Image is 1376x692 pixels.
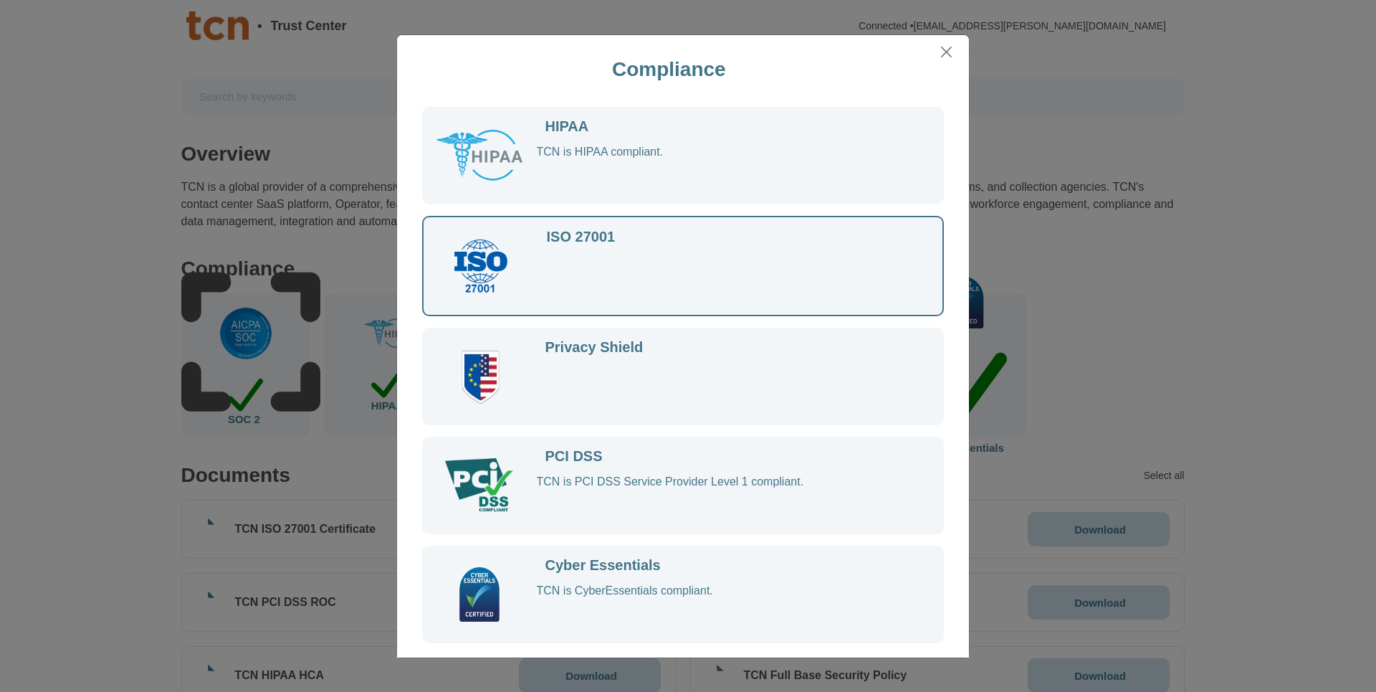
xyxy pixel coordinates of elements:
[537,584,913,630] div: TCN is CyberEssentials compliant.
[545,559,661,572] div: Cyber Essentials
[436,128,522,183] img: HIPAA
[545,120,589,133] div: HIPAA
[547,230,616,244] div: ISO 27001
[537,475,913,521] div: TCN is PCI DSS Service Provider Level 1 compliant.
[545,450,603,463] div: PCI DSS
[436,567,522,622] img: Cyber Essentials
[445,458,514,513] img: PCI DSS
[451,239,510,293] img: ISO 27001
[537,145,913,191] div: TCN is HIPAA compliant.
[403,41,936,98] div: Compliance
[935,41,957,63] button: Close
[439,349,519,404] img: Privacy Shield
[545,341,644,354] div: Privacy Shield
